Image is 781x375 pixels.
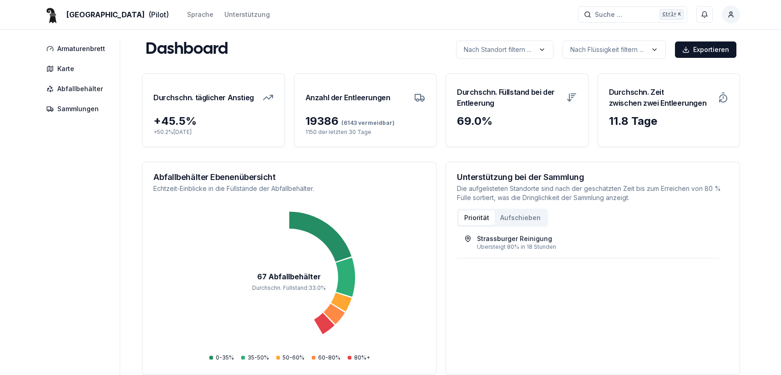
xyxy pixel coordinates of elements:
[253,284,326,291] tspan: Durchschn. Füllstand : 33.0 %
[276,354,304,361] div: 50-60%
[41,81,114,97] a: Abfallbehälter
[187,10,213,19] div: Sprache
[66,9,145,20] span: [GEOGRAPHIC_DATA]
[305,85,390,110] h3: Anzahl der Entleerungen
[146,41,228,59] h1: Dashboard
[457,173,729,181] h3: Unterstützung bei der Sammlung
[41,4,63,26] img: Basel Logo
[258,272,321,281] tspan: 67 Abfallbehälter
[305,128,426,136] p: 1150 der letzten 30 Tage
[464,234,712,251] a: Strassburger ReinigungÜbersteigt 80% in 18 Stunden
[57,44,105,53] span: Armaturenbrett
[187,9,213,20] button: Sprache
[241,354,269,361] div: 35-50%
[563,41,666,59] button: label
[457,184,729,202] p: Die aufgelisteten Standorte sind nach der geschätzten Zeit bis zum Erreichen von 80 % Fülle sorti...
[153,128,274,136] p: + 50.2 % [DATE]
[41,9,169,20] a: [GEOGRAPHIC_DATA](Pilot)
[609,114,729,128] div: 11.8 Tage
[41,41,114,57] a: Armaturenbrett
[570,45,644,54] p: Nach Flüssigkeit filtern ...
[148,9,169,20] span: (Pilot)
[457,114,577,128] div: 69.0 %
[495,211,546,225] button: Aufschieben
[153,85,254,110] h3: Durchschn. täglicher Anstieg
[153,114,274,128] div: + 45.5 %
[675,41,736,58] button: Exportieren
[459,211,495,225] button: Priorität
[209,354,234,361] div: 0-35%
[57,84,103,93] span: Abfallbehälter
[57,104,99,113] span: Sammlungen
[305,114,426,128] div: 19386
[224,9,270,20] a: Unterstützung
[457,85,561,110] h3: Durchschn. Füllstand bei der Entleerung
[477,234,552,243] div: Strassburger Reinigung
[312,354,340,361] div: 60-80%
[41,101,114,117] a: Sammlungen
[477,243,712,251] div: Übersteigt 80% in 18 Stunden
[57,64,74,73] span: Karte
[456,41,553,59] button: label
[464,45,531,54] p: Nach Standort filtern ...
[41,61,114,77] a: Karte
[348,354,370,361] div: 80%+
[609,85,713,110] h3: Durchschn. Zeit zwischen zwei Entleerungen
[578,6,687,23] button: Suche ...Ctrl+K
[339,119,395,126] span: (6143 vermeidbar)
[153,173,425,181] h3: Abfallbehälter Ebenenübersicht
[153,184,425,193] p: Echtzeit-Einblicke in die Füllstände der Abfallbehälter.
[595,10,622,19] span: Suche ...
